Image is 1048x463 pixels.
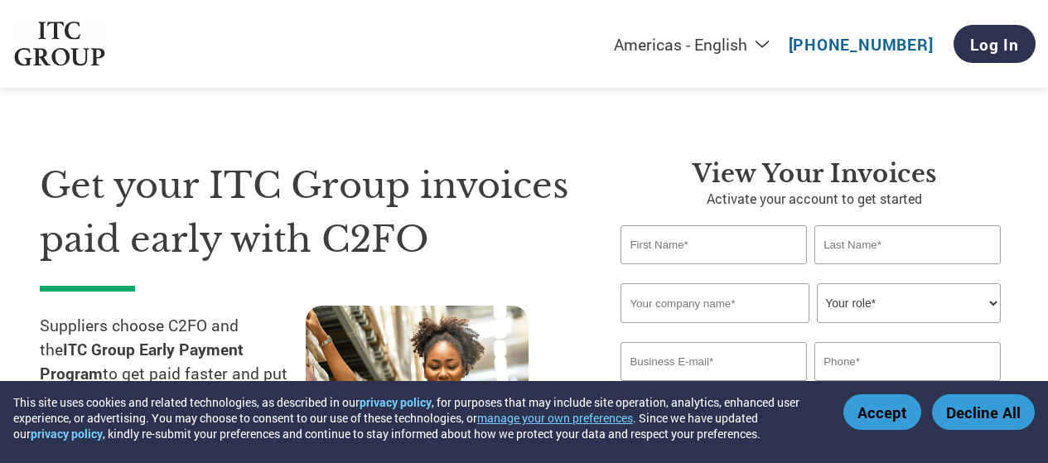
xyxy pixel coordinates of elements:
p: Activate your account to get started [621,189,1008,209]
select: Title/Role [817,283,1000,323]
div: Invalid last name or last name is too long [814,266,1000,277]
input: First Name* [621,225,806,264]
input: Last Name* [814,225,1000,264]
strong: ITC Group Early Payment Program [40,339,244,383]
div: Invalid first name or first name is too long [621,266,806,277]
button: Decline All [932,394,1035,430]
div: This site uses cookies and related technologies, as described in our , for purposes that may incl... [13,394,819,441]
h1: Get your ITC Group invoices paid early with C2FO [40,159,571,266]
a: [PHONE_NUMBER] [789,34,934,55]
input: Your company name* [621,283,809,323]
input: Invalid Email format [621,342,806,381]
div: Invalid company name or company name is too long [621,325,1000,335]
a: privacy policy [31,426,103,441]
img: ITC Group [12,22,107,67]
a: Log In [954,25,1036,63]
button: Accept [843,394,921,430]
input: Phone* [814,342,1000,381]
a: privacy policy [360,394,432,410]
h3: View Your Invoices [621,159,1008,189]
button: manage your own preferences [477,410,633,426]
